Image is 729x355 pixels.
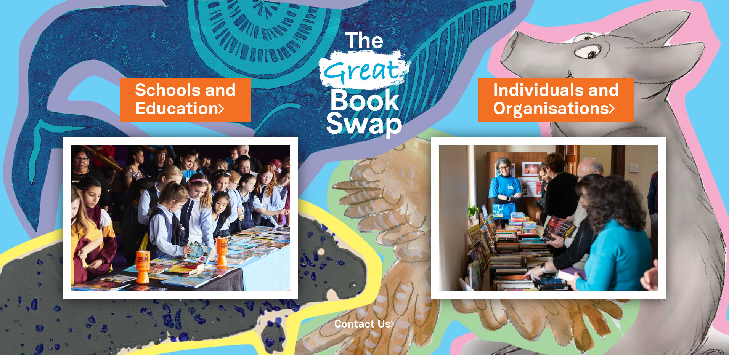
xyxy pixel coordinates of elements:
a: Contact Us [334,320,395,329]
img: Schools and Education [63,137,298,299]
img: Great Bookswap logo [310,9,420,155]
a: Schools andEducation [135,79,236,121]
img: Individuals and Organisations [431,137,665,299]
a: Individuals andOrganisations [493,79,619,121]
